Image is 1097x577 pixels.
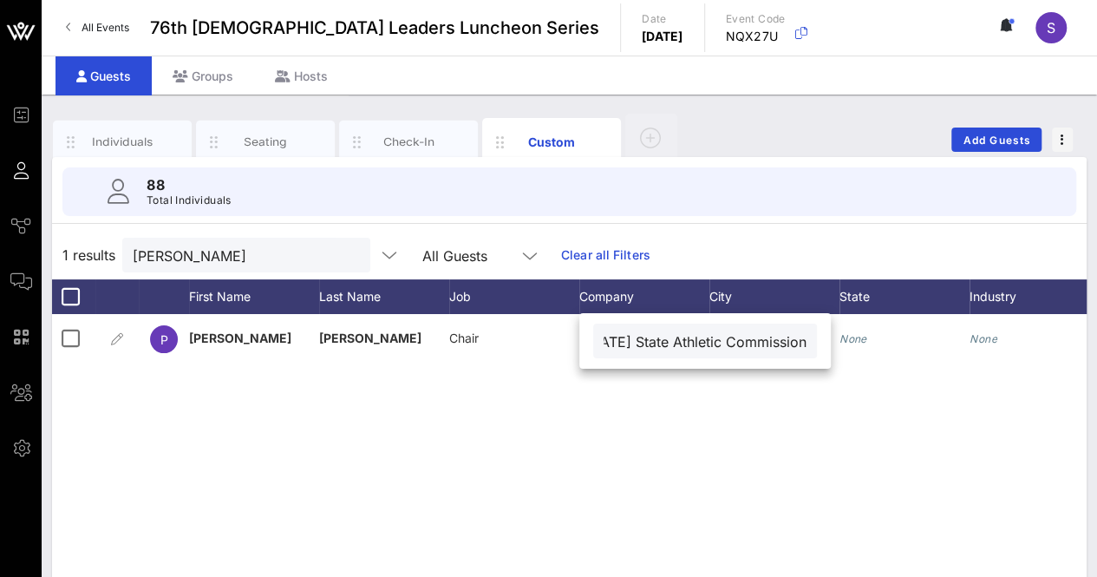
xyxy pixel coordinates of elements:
span: 1 results [62,245,115,266]
a: Clear all Filters [561,246,650,265]
div: All Guests [412,238,551,272]
div: Individuals [84,134,161,150]
button: Add Guests [951,128,1041,152]
p: Total Individuals [147,192,232,209]
p: Event Code [726,10,786,28]
div: Hosts [254,56,349,95]
p: [DATE] [642,28,683,45]
span: S [1047,19,1055,36]
div: Check-In [370,134,447,150]
div: State [839,279,970,314]
span: [PERSON_NAME] [189,331,291,345]
div: Company [579,279,709,314]
i: None [839,332,867,345]
span: All Events [82,21,129,34]
p: 88 [147,174,232,195]
div: Guests [56,56,152,95]
div: Groups [152,56,254,95]
span: Add Guests [963,134,1031,147]
div: Seating [227,134,304,150]
span: Chair [449,331,479,345]
span: 76th [DEMOGRAPHIC_DATA] Leaders Luncheon Series [150,15,599,41]
p: Date [642,10,683,28]
div: All Guests [422,248,487,264]
div: Custom [513,133,591,151]
div: Job [449,279,579,314]
a: All Events [56,14,140,42]
span: P [160,332,168,347]
div: Last Name [319,279,449,314]
i: None [970,332,997,345]
span: [PERSON_NAME] [319,331,421,345]
div: First Name [189,279,319,314]
p: NQX27U [726,28,786,45]
div: S [1035,12,1067,43]
div: City [709,279,839,314]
